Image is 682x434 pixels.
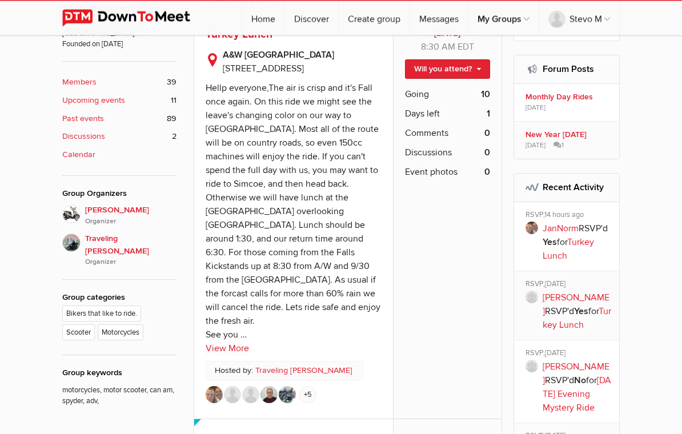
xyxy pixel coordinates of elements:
p: RSVP'd for [543,222,612,263]
b: Yes [574,306,588,318]
span: [PERSON_NAME] [85,204,176,227]
a: Traveling [PERSON_NAME] [255,365,352,377]
b: Members [62,77,97,89]
div: Group categories [62,292,176,304]
span: Comments [405,127,448,140]
b: 10 [481,88,490,102]
div: Hellp everyone,The air is crisp and it's Fall once again. On this ride we might see the leave's c... [206,83,380,341]
img: JanNorm [206,387,223,404]
b: Upcoming events [62,95,125,107]
a: Messages [410,1,468,35]
img: MattYYZ [279,387,296,404]
div: RSVP, [525,349,612,360]
i: Organizer [85,217,176,227]
a: Members 39 [62,77,176,89]
span: Event photos [405,166,458,179]
a: +5 [299,387,316,404]
span: [DATE] [545,349,565,358]
span: Days left [405,107,440,121]
a: [DATE] Evening Mystery Ride [543,375,611,414]
b: 0 [484,146,490,160]
b: Yes [543,237,557,248]
a: Discussions 2 [62,131,176,143]
b: No [574,375,586,387]
img: Traveling Tim [62,234,81,252]
img: Shadow [260,387,278,404]
span: 8:30 AM [421,42,455,53]
b: Calendar [62,149,95,162]
span: 11 [171,95,176,107]
b: Discussions [62,131,105,143]
i: Organizer [85,258,176,268]
b: New Year [DATE] [525,130,612,140]
a: Discover [285,1,338,35]
a: Monthly Day Rides [DATE] [514,85,620,122]
a: [PERSON_NAME]Organizer [62,206,176,227]
span: Discussions [405,146,452,160]
b: 0 [484,166,490,179]
p: RSVP'd for [543,291,612,332]
b: Past events [62,113,104,126]
span: Traveling [PERSON_NAME] [85,233,176,268]
a: Create group [339,1,410,35]
span: [DATE] [545,280,565,289]
b: Monthly Day Rides [525,93,612,103]
span: [DATE] [525,103,545,114]
a: Will you attend? [405,60,490,79]
div: Group Organizers [62,188,176,200]
a: Turkey Lunch [543,237,594,262]
a: Upcoming events 11 [62,95,176,107]
p: Hosted by: [206,361,363,381]
span: 39 [167,77,176,89]
h2: Recent Activity [525,174,608,202]
div: RSVP, [525,211,612,222]
b: 0 [484,127,490,140]
span: America/Toronto [458,42,474,53]
span: 14 hours ago [544,211,584,220]
a: [PERSON_NAME] [543,361,609,387]
a: Calendar [62,149,176,162]
div: Group keywords [62,367,176,380]
a: New Year [DATE] [DATE] 1 [514,122,620,159]
a: View More [206,342,249,356]
span: 89 [167,113,176,126]
p: motorcycles, motor scooter, can am, spyder, adv, [62,380,176,408]
a: Stevo M [539,1,619,35]
a: Forum Posts [543,64,594,75]
span: Going [405,88,429,102]
a: Home [242,1,284,35]
a: JanNorm [543,223,579,235]
a: Turkey Lunch [206,28,272,42]
div: RSVP, [525,280,612,291]
a: Past events 89 [62,113,176,126]
b: 1 [487,107,490,121]
p: RSVP'd for [543,360,612,415]
span: [DATE] [525,141,545,151]
img: Mircea Dan Paul [242,387,259,404]
img: J Clark [224,387,241,404]
img: DownToMeet [62,10,208,27]
span: [STREET_ADDRESS] [223,63,304,75]
span: 2 [172,131,176,143]
a: [PERSON_NAME] [543,292,609,318]
a: My Groups [468,1,539,35]
a: Traveling [PERSON_NAME]Organizer [62,227,176,268]
img: Dana [62,206,81,224]
span: 1 [553,141,564,151]
b: A&W [GEOGRAPHIC_DATA] [223,49,382,62]
span: Founded on [DATE] [62,39,176,50]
